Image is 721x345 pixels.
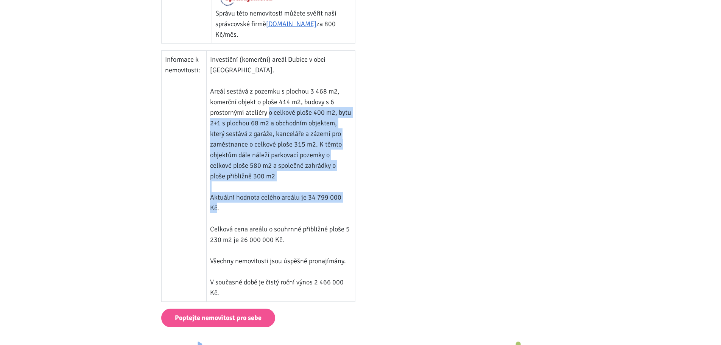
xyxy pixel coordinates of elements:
td: Informace k nemovitosti: [162,51,207,302]
p: Správu této nemovitosti můžete svěřit naší správcovské firmě za 800 Kč/měs. [215,8,352,40]
a: [DOMAIN_NAME] [266,20,316,28]
td: Investiční (komerční) areál Dubice v obci [GEOGRAPHIC_DATA]. Areál sestává z pozemku s plochou 3 ... [206,51,355,302]
a: Poptejte nemovitost pro sebe [161,309,275,327]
